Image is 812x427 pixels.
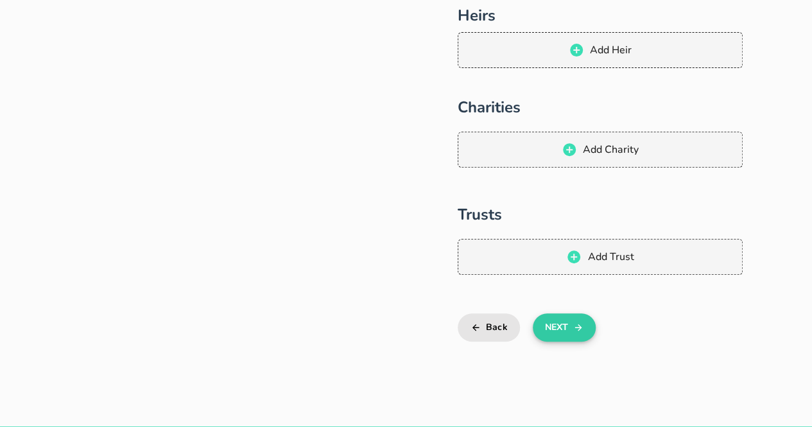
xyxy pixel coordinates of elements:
[458,239,743,275] button: Add Trust
[582,143,639,157] span: Add Charity
[458,4,743,27] h2: Heirs
[458,96,743,119] h2: Charities
[458,313,520,342] button: Back
[458,132,743,168] button: Add Charity
[458,32,743,68] button: Add Heir
[589,43,632,57] span: Add Heir
[458,203,743,226] h2: Trusts
[533,313,595,342] button: Next
[587,250,634,264] span: Add Trust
